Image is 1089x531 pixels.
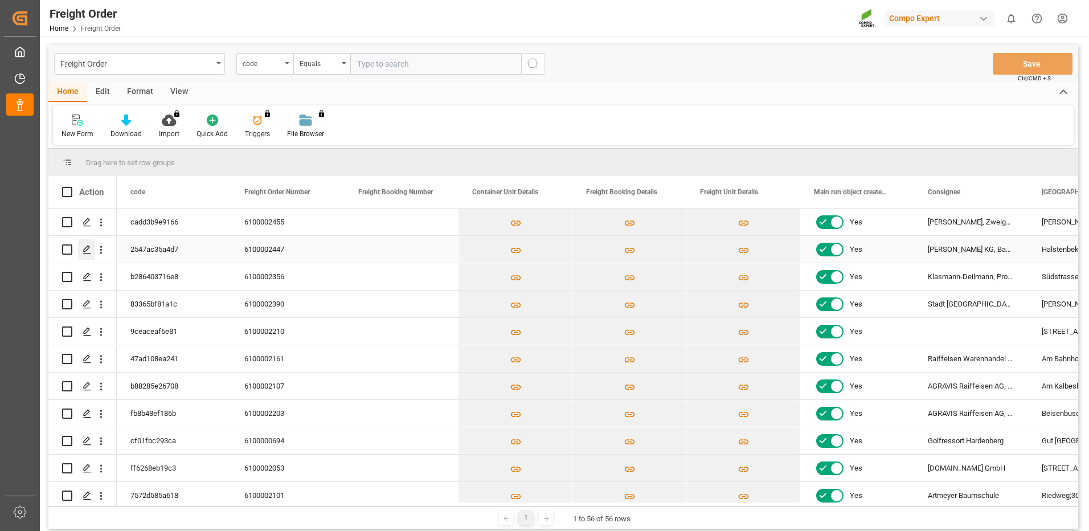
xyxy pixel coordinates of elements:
[231,427,345,454] div: 6100000694
[231,318,345,345] div: 6100002210
[914,482,1028,509] div: Artmeyer Baumschule
[586,188,657,196] span: Freight Booking Details
[914,373,1028,399] div: AGRAVIS Raiffeisen AG, Pflanzenschutz-Zentrallager
[231,373,345,399] div: 6100002107
[573,513,631,525] div: 1 to 56 of 56 rows
[48,236,117,263] div: Press SPACE to select this row.
[117,482,231,509] div: 7572d585a618
[48,427,117,455] div: Press SPACE to select this row.
[117,427,231,454] div: cf01fbc293ca
[998,6,1024,31] button: show 0 new notifications
[117,345,231,372] div: 47ad108ea241
[914,263,1028,290] div: Klasmann-Deilmann, Produktionsgesellschaft Süd, mbH & Co. KG
[231,400,345,427] div: 6100002203
[231,291,345,317] div: 6100002390
[1018,74,1051,83] span: Ctrl/CMD + S
[54,53,225,75] button: open menu
[48,482,117,509] div: Press SPACE to select this row.
[350,53,521,75] input: Type to search
[118,83,162,102] div: Format
[358,188,433,196] span: Freight Booking Number
[914,400,1028,427] div: AGRAVIS Raiffeisen AG, Distributionszentrum Nottuln
[885,10,994,27] div: Compo Expert
[231,482,345,509] div: 6100002101
[130,188,145,196] span: code
[700,188,758,196] span: Freight Unit Details
[48,455,117,482] div: Press SPACE to select this row.
[472,188,538,196] span: Container Unit Details
[117,263,231,290] div: b286403716e8
[231,209,345,235] div: 6100002455
[62,129,93,139] div: New Form
[850,428,862,454] span: Yes
[48,209,117,236] div: Press SPACE to select this row.
[850,455,862,481] span: Yes
[519,511,533,525] div: 1
[60,56,212,70] div: Freight Order
[914,455,1028,481] div: [DOMAIN_NAME] GmbH
[850,264,862,290] span: Yes
[48,373,117,400] div: Press SPACE to select this row.
[243,56,281,69] div: code
[928,188,960,196] span: Consignee
[117,318,231,345] div: 9ceaceaf6e81
[79,187,104,197] div: Action
[231,263,345,290] div: 6100002356
[300,56,338,69] div: Equals
[993,53,1072,75] button: Save
[850,209,862,235] span: Yes
[914,236,1028,263] div: [PERSON_NAME] KG, Baumschulbedarf
[850,346,862,372] span: Yes
[231,455,345,481] div: 6100002053
[1024,6,1050,31] button: Help Center
[244,188,310,196] span: Freight Order Number
[858,9,877,28] img: Screenshot%202023-09-29%20at%2010.02.21.png_1712312052.png
[117,400,231,427] div: fb8b48ef186b
[850,401,862,427] span: Yes
[850,483,862,509] span: Yes
[117,291,231,317] div: 83365bf81a1c
[914,291,1028,317] div: Stadt [GEOGRAPHIC_DATA], [GEOGRAPHIC_DATA]
[914,209,1028,235] div: [PERSON_NAME], Zweigniederlassung
[48,400,117,427] div: Press SPACE to select this row.
[231,345,345,372] div: 6100002161
[914,427,1028,454] div: Golfressort Hardenberg
[850,318,862,345] span: Yes
[86,158,175,167] span: Drag here to set row groups
[48,83,87,102] div: Home
[117,236,231,263] div: 2547ac35a4d7
[117,455,231,481] div: ff6268eb19c3
[850,291,862,317] span: Yes
[162,83,196,102] div: View
[48,318,117,345] div: Press SPACE to select this row.
[850,373,862,399] span: Yes
[48,291,117,318] div: Press SPACE to select this row.
[117,209,231,235] div: cadd3b9e9166
[914,345,1028,372] div: Raiffeisen Warenhandel GmbH, [GEOGRAPHIC_DATA][PERSON_NAME], Betrieb 8603102
[293,53,350,75] button: open menu
[885,7,998,29] button: Compo Expert
[850,236,862,263] span: Yes
[50,24,68,32] a: Home
[236,53,293,75] button: open menu
[87,83,118,102] div: Edit
[117,373,231,399] div: b88285e26708
[196,129,228,139] div: Quick Add
[110,129,142,139] div: Download
[50,5,121,22] div: Freight Order
[814,188,890,196] span: Main run object created Status
[231,236,345,263] div: 6100002447
[48,345,117,373] div: Press SPACE to select this row.
[521,53,545,75] button: search button
[48,263,117,291] div: Press SPACE to select this row.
